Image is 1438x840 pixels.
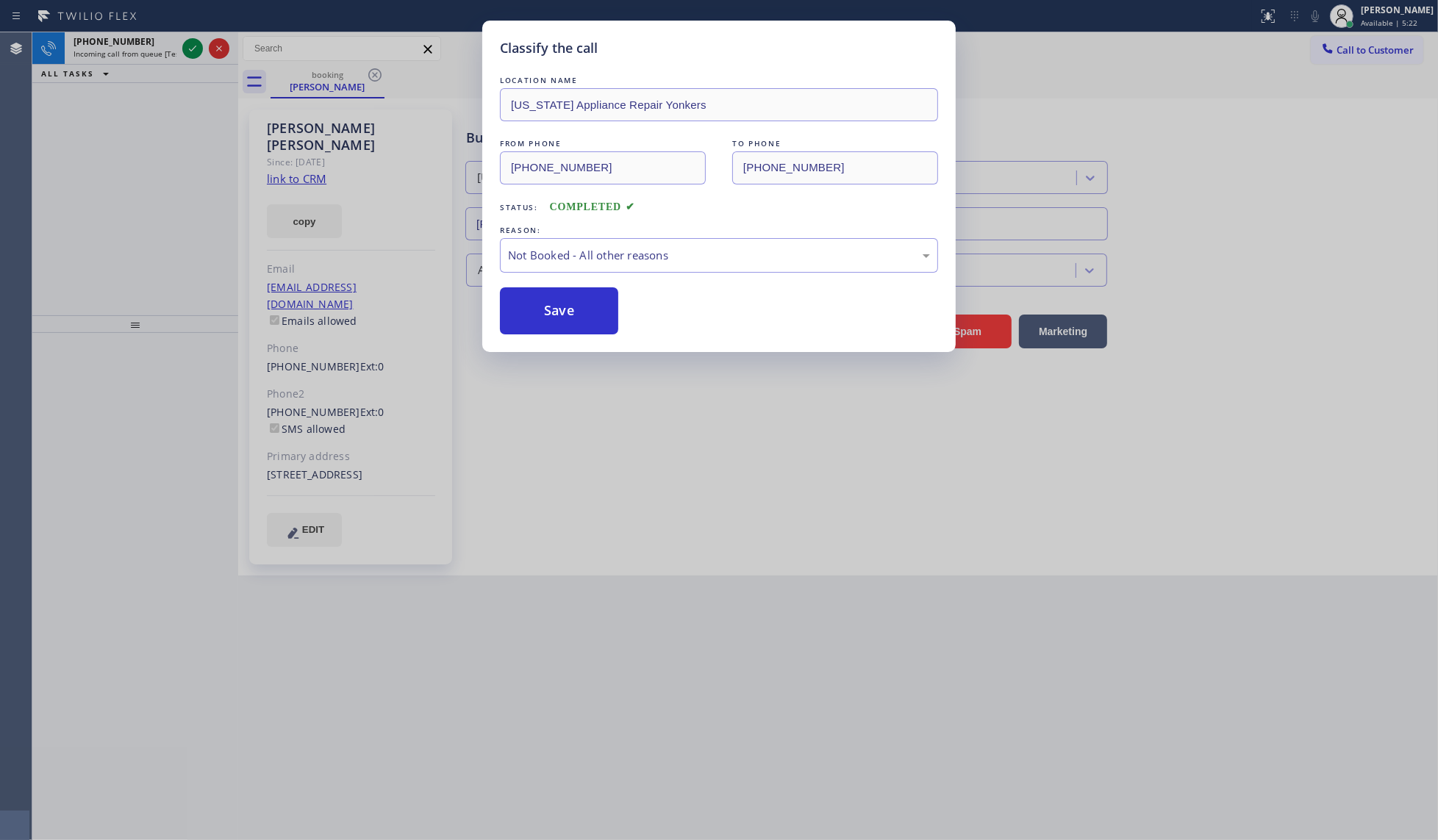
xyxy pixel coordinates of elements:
span: Status: [500,202,538,212]
div: TO PHONE [732,136,938,151]
button: Save [500,287,618,334]
div: LOCATION NAME [500,73,938,88]
h5: Classify the call [500,38,598,58]
input: From phone [500,151,706,184]
div: REASON: [500,223,938,238]
span: COMPLETED [550,201,635,212]
input: To phone [732,151,938,184]
div: FROM PHONE [500,136,706,151]
div: Not Booked - All other reasons [508,247,930,264]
